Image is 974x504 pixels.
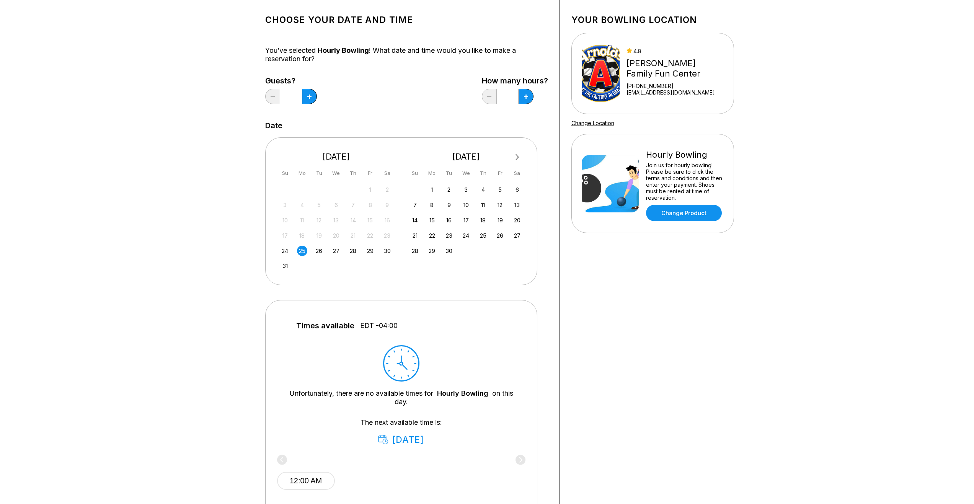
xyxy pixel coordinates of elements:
div: Th [478,168,488,178]
div: Mo [427,168,437,178]
div: Not available Monday, August 11th, 2025 [297,215,307,225]
button: 12:00 AM [277,472,335,490]
div: Not available Saturday, August 16th, 2025 [382,215,392,225]
div: Choose Tuesday, September 23rd, 2025 [444,230,454,241]
div: Choose Saturday, September 6th, 2025 [512,184,522,195]
button: Next Month [511,151,524,163]
span: Hourly Bowling [318,46,369,54]
div: Not available Wednesday, August 6th, 2025 [331,200,341,210]
div: Choose Wednesday, August 27th, 2025 [331,246,341,256]
div: Choose Monday, September 15th, 2025 [427,215,437,225]
div: Choose Monday, September 22nd, 2025 [427,230,437,241]
div: Sa [512,168,522,178]
div: Choose Monday, September 29th, 2025 [427,246,437,256]
label: Guests? [265,77,317,85]
div: Not available Thursday, August 21st, 2025 [348,230,358,241]
div: Choose Wednesday, September 24th, 2025 [461,230,471,241]
div: Su [410,168,420,178]
div: Join us for hourly bowling! Please be sure to click the terms and conditions and then enter your ... [646,162,724,201]
div: The next available time is: [289,418,514,445]
div: [DATE] [277,152,396,162]
div: Fr [365,168,375,178]
div: Not available Friday, August 22nd, 2025 [365,230,375,241]
h1: Choose your Date and time [265,15,548,25]
div: Not available Monday, August 4th, 2025 [297,200,307,210]
div: Choose Saturday, September 27th, 2025 [512,230,522,241]
div: Choose Friday, September 26th, 2025 [495,230,505,241]
h1: Your bowling location [571,15,734,25]
div: Choose Wednesday, September 3rd, 2025 [461,184,471,195]
div: [DATE] [378,434,424,445]
div: Not available Sunday, August 17th, 2025 [280,230,290,241]
div: Choose Wednesday, September 17th, 2025 [461,215,471,225]
div: Choose Friday, September 5th, 2025 [495,184,505,195]
div: Not available Sunday, August 3rd, 2025 [280,200,290,210]
div: Choose Monday, September 1st, 2025 [427,184,437,195]
div: Unfortunately, there are no available times for on this day. [289,389,514,406]
div: Choose Monday, September 8th, 2025 [427,200,437,210]
div: Choose Thursday, September 4th, 2025 [478,184,488,195]
div: Not available Wednesday, August 20th, 2025 [331,230,341,241]
div: Choose Tuesday, September 2nd, 2025 [444,184,454,195]
a: Hourly Bowling [437,389,488,397]
div: Not available Saturday, August 2nd, 2025 [382,184,392,195]
div: Th [348,168,358,178]
div: [DATE] [407,152,525,162]
div: Not available Tuesday, August 19th, 2025 [314,230,324,241]
label: Date [265,121,282,130]
div: Fr [495,168,505,178]
div: Hourly Bowling [646,150,724,160]
div: Not available Sunday, August 10th, 2025 [280,215,290,225]
div: Choose Friday, August 29th, 2025 [365,246,375,256]
div: Not available Friday, August 8th, 2025 [365,200,375,210]
div: Choose Tuesday, August 26th, 2025 [314,246,324,256]
div: Not available Tuesday, August 12th, 2025 [314,215,324,225]
div: Not available Friday, August 15th, 2025 [365,215,375,225]
div: Sa [382,168,392,178]
div: Not available Saturday, August 9th, 2025 [382,200,392,210]
div: Choose Saturday, September 20th, 2025 [512,215,522,225]
div: We [331,168,341,178]
div: Choose Sunday, August 31st, 2025 [280,261,290,271]
div: Not available Wednesday, August 13th, 2025 [331,215,341,225]
div: Choose Friday, September 12th, 2025 [495,200,505,210]
label: How many hours? [482,77,548,85]
div: Choose Thursday, September 25th, 2025 [478,230,488,241]
div: [PERSON_NAME] Family Fun Center [626,58,723,79]
div: Not available Saturday, August 23rd, 2025 [382,230,392,241]
a: Change Location [571,120,614,126]
div: Tu [444,168,454,178]
div: Choose Thursday, September 18th, 2025 [478,215,488,225]
div: Choose Sunday, September 28th, 2025 [410,246,420,256]
div: [PHONE_NUMBER] [626,83,723,89]
div: Choose Tuesday, September 16th, 2025 [444,215,454,225]
a: [EMAIL_ADDRESS][DOMAIN_NAME] [626,89,723,96]
span: EDT -04:00 [360,321,398,330]
div: Not available Monday, August 18th, 2025 [297,230,307,241]
div: month 2025-08 [279,184,394,271]
img: Hourly Bowling [582,155,639,212]
div: Not available Tuesday, August 5th, 2025 [314,200,324,210]
div: Choose Sunday, August 24th, 2025 [280,246,290,256]
div: Choose Thursday, September 11th, 2025 [478,200,488,210]
div: month 2025-09 [409,184,524,256]
img: Arnold's Family Fun Center [582,45,620,102]
div: Choose Monday, August 25th, 2025 [297,246,307,256]
div: Choose Thursday, August 28th, 2025 [348,246,358,256]
div: Choose Friday, September 19th, 2025 [495,215,505,225]
div: Choose Saturday, September 13th, 2025 [512,200,522,210]
div: Mo [297,168,307,178]
div: Not available Thursday, August 7th, 2025 [348,200,358,210]
div: Choose Sunday, September 14th, 2025 [410,215,420,225]
div: Not available Thursday, August 14th, 2025 [348,215,358,225]
div: Choose Wednesday, September 10th, 2025 [461,200,471,210]
div: You’ve selected ! What date and time would you like to make a reservation for? [265,46,548,63]
span: Times available [296,321,354,330]
div: Tu [314,168,324,178]
div: Choose Tuesday, September 9th, 2025 [444,200,454,210]
div: 4.8 [626,48,723,54]
a: Change Product [646,205,722,221]
div: Choose Sunday, September 21st, 2025 [410,230,420,241]
div: Not available Friday, August 1st, 2025 [365,184,375,195]
div: Su [280,168,290,178]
